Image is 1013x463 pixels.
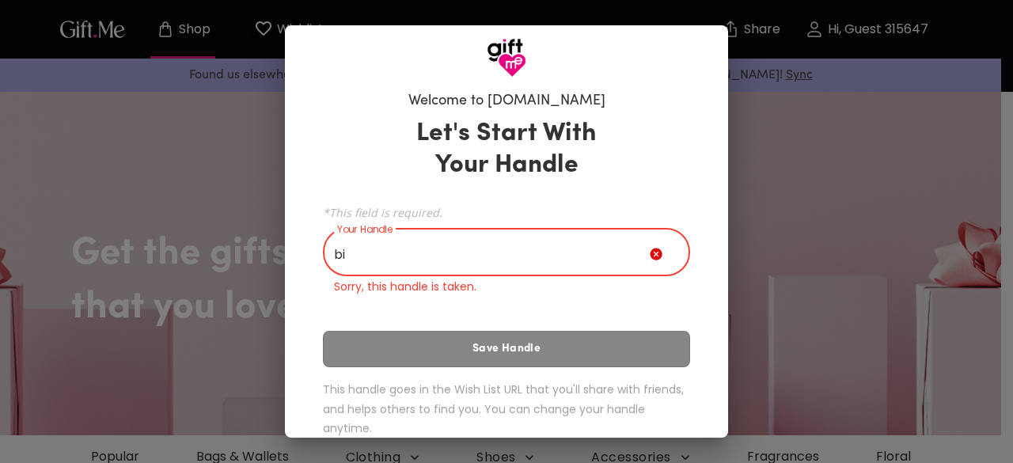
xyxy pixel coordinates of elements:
h6: This handle goes in the Wish List URL that you'll share with friends, and helps others to find yo... [323,380,690,438]
h6: Welcome to [DOMAIN_NAME] [408,92,605,111]
input: Your Handle [323,232,650,276]
img: GiftMe Logo [487,38,526,78]
h3: Let's Start With Your Handle [396,118,617,181]
p: Sorry, this handle is taken. [334,279,679,295]
span: *This field is required. [323,205,690,220]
